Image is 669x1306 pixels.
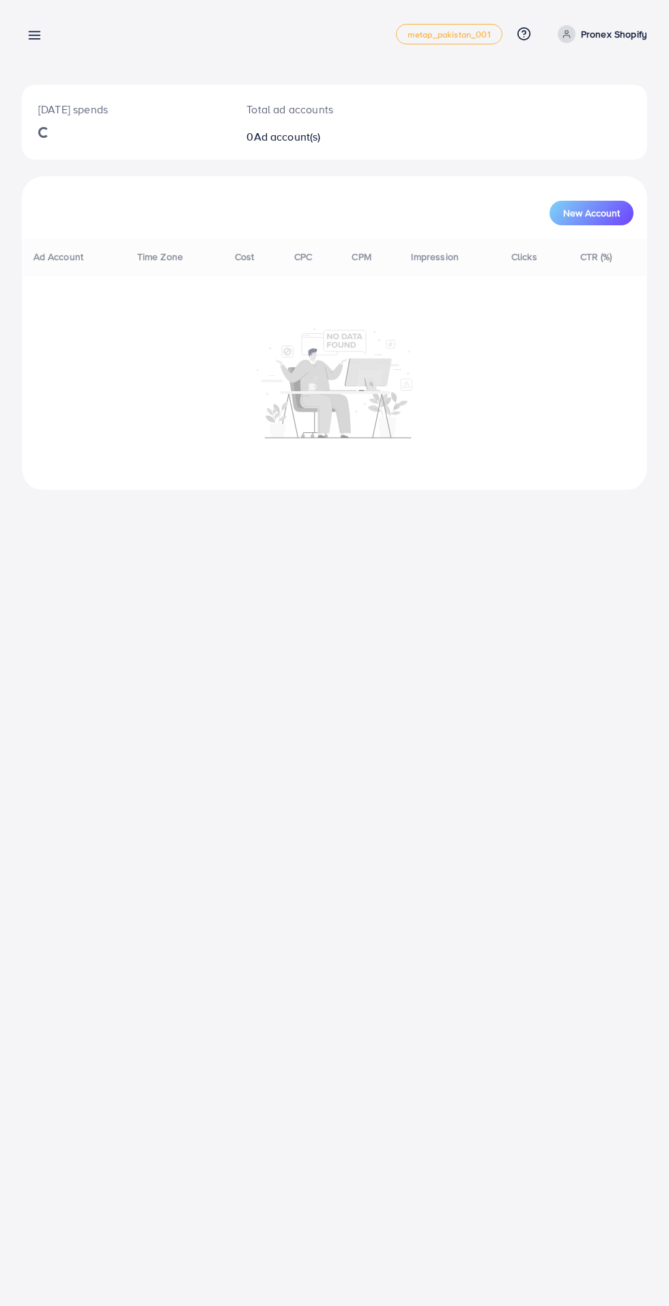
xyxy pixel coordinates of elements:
[581,26,647,42] p: Pronex Shopify
[563,208,620,218] span: New Account
[552,25,647,43] a: Pronex Shopify
[408,30,491,39] span: metap_pakistan_001
[396,24,502,44] a: metap_pakistan_001
[550,201,634,225] button: New Account
[246,130,370,143] h2: 0
[38,101,214,117] p: [DATE] spends
[246,101,370,117] p: Total ad accounts
[254,129,321,144] span: Ad account(s)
